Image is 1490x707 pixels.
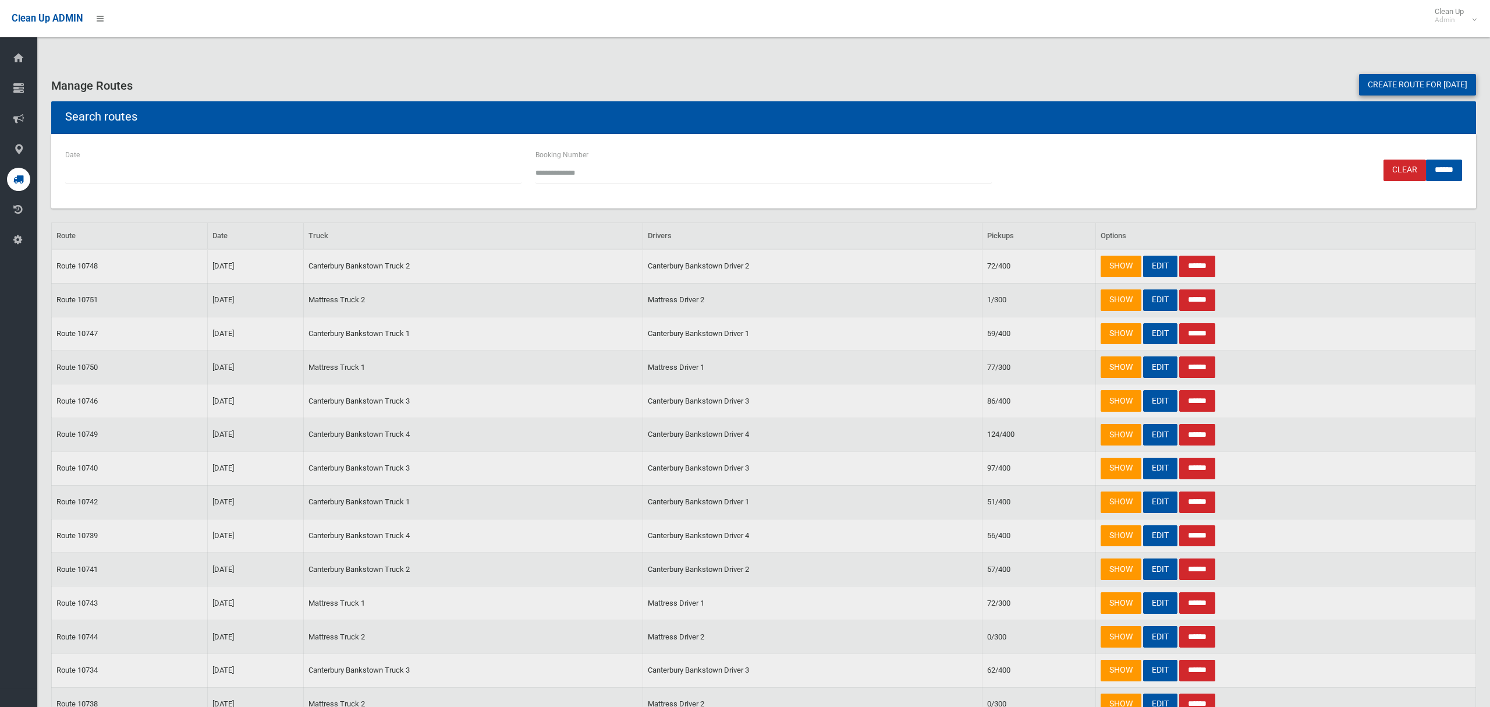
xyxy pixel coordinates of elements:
[208,384,304,418] td: [DATE]
[1101,356,1141,378] a: SHOW
[1101,592,1141,614] a: SHOW
[982,222,1095,249] th: Pickups
[982,485,1095,519] td: 51/400
[982,418,1095,452] td: 124/400
[643,384,982,418] td: Canterbury Bankstown Driver 3
[304,519,643,553] td: Canterbury Bankstown Truck 4
[208,485,304,519] td: [DATE]
[304,620,643,654] td: Mattress Truck 2
[1101,390,1141,412] a: SHOW
[52,418,208,452] td: Route 10749
[51,105,151,128] header: Search routes
[304,384,643,418] td: Canterbury Bankstown Truck 3
[982,519,1095,553] td: 56/400
[1435,16,1464,24] small: Admin
[1143,626,1177,648] a: EDIT
[304,485,643,519] td: Canterbury Bankstown Truck 1
[643,620,982,654] td: Mattress Driver 2
[1383,160,1426,181] a: Clear
[304,451,643,485] td: Canterbury Bankstown Truck 3
[52,586,208,620] td: Route 10743
[208,586,304,620] td: [DATE]
[1143,558,1177,580] a: EDIT
[52,249,208,283] td: Route 10748
[643,586,982,620] td: Mattress Driver 1
[208,451,304,485] td: [DATE]
[52,620,208,654] td: Route 10744
[304,222,643,249] th: Truck
[1143,356,1177,378] a: EDIT
[1143,525,1177,547] a: EDIT
[982,351,1095,384] td: 77/300
[52,351,208,384] td: Route 10750
[643,283,982,317] td: Mattress Driver 2
[52,283,208,317] td: Route 10751
[1143,592,1177,614] a: EDIT
[1143,323,1177,345] a: EDIT
[982,283,1095,317] td: 1/300
[1143,256,1177,277] a: EDIT
[304,249,643,283] td: Canterbury Bankstown Truck 2
[982,620,1095,654] td: 0/300
[643,249,982,283] td: Canterbury Bankstown Driver 2
[643,451,982,485] td: Canterbury Bankstown Driver 3
[535,149,588,161] label: Booking Number
[1101,256,1141,277] a: SHOW
[1101,492,1141,513] a: SHOW
[304,586,643,620] td: Mattress Truck 1
[1101,458,1141,479] a: SHOW
[1101,323,1141,345] a: SHOW
[1359,74,1476,96] a: Create route for [DATE]
[208,553,304,586] td: [DATE]
[52,317,208,351] td: Route 10747
[1143,390,1177,412] a: EDIT
[304,317,643,351] td: Canterbury Bankstown Truck 1
[1101,525,1141,547] a: SHOW
[208,249,304,283] td: [DATE]
[304,418,643,452] td: Canterbury Bankstown Truck 4
[982,384,1095,418] td: 86/400
[52,451,208,485] td: Route 10740
[65,149,80,161] label: Date
[643,317,982,351] td: Canterbury Bankstown Driver 1
[52,222,208,249] th: Route
[982,451,1095,485] td: 97/400
[208,653,304,687] td: [DATE]
[982,586,1095,620] td: 72/300
[304,553,643,586] td: Canterbury Bankstown Truck 2
[1101,289,1141,311] a: SHOW
[1101,558,1141,580] a: SHOW
[304,283,643,317] td: Mattress Truck 2
[52,519,208,553] td: Route 10739
[208,283,304,317] td: [DATE]
[1101,660,1141,681] a: SHOW
[1101,424,1141,446] a: SHOW
[1143,660,1177,681] a: EDIT
[52,384,208,418] td: Route 10746
[304,653,643,687] td: Canterbury Bankstown Truck 3
[1096,222,1476,249] th: Options
[643,553,982,586] td: Canterbury Bankstown Driver 2
[1101,626,1141,648] a: SHOW
[982,317,1095,351] td: 59/400
[208,222,304,249] th: Date
[982,249,1095,283] td: 72/400
[304,351,643,384] td: Mattress Truck 1
[982,653,1095,687] td: 62/400
[51,79,1476,92] h3: Manage Routes
[1143,289,1177,311] a: EDIT
[1143,458,1177,479] a: EDIT
[208,620,304,654] td: [DATE]
[643,653,982,687] td: Canterbury Bankstown Driver 3
[208,351,304,384] td: [DATE]
[12,13,83,24] span: Clean Up ADMIN
[643,418,982,452] td: Canterbury Bankstown Driver 4
[643,351,982,384] td: Mattress Driver 1
[643,519,982,553] td: Canterbury Bankstown Driver 4
[1143,492,1177,513] a: EDIT
[52,485,208,519] td: Route 10742
[643,485,982,519] td: Canterbury Bankstown Driver 1
[208,418,304,452] td: [DATE]
[52,553,208,586] td: Route 10741
[52,653,208,687] td: Route 10734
